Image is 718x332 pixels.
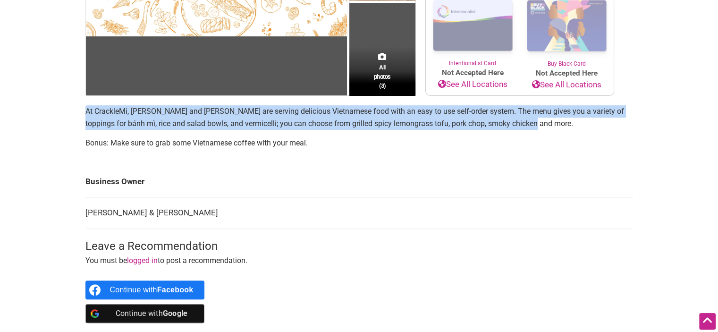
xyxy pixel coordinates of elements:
p: You must be to post a recommendation. [85,255,633,267]
a: Continue with <b>Facebook</b> [85,281,205,299]
a: logged in [127,256,158,265]
div: Continue with [110,281,194,299]
p: Bonus: Make sure to grab some Vietnamese coffee with your meal. [85,137,633,149]
td: Business Owner [85,166,633,197]
span: All photos (3) [374,63,391,90]
span: Not Accepted Here [520,68,614,79]
div: Continue with [110,304,194,323]
b: Google [163,309,188,318]
div: Scroll Back to Top [699,313,716,330]
td: [PERSON_NAME] & [PERSON_NAME] [85,197,633,229]
b: Facebook [157,286,194,294]
a: See All Locations [426,78,520,91]
a: See All Locations [520,79,614,91]
span: Not Accepted Here [426,68,520,78]
p: At CrackleMi, [PERSON_NAME] and [PERSON_NAME] are serving delicious Vietnamese food with an easy ... [85,105,633,129]
a: Continue with <b>Google</b> [85,304,205,323]
h3: Leave a Recommendation [85,238,633,255]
